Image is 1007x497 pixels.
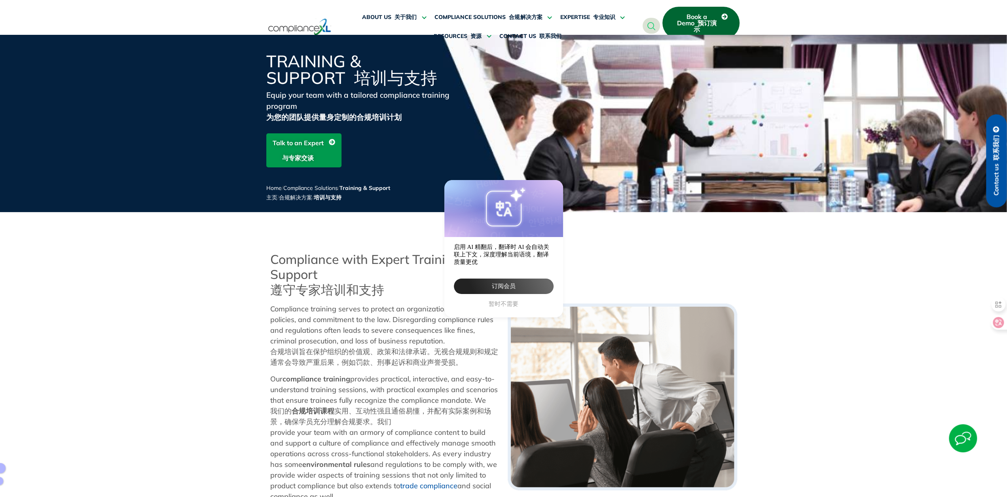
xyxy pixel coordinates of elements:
a: Compliance Solutions [283,184,338,192]
a: trade compliance [400,481,457,490]
div: Equip your team with a tailored compliance training program [266,89,456,123]
a: Talk to an Expert与专家交谈 [266,133,341,167]
b: 合规培训课程 [292,406,334,415]
a: 合规解决方案 [279,194,312,201]
font: 合规培训旨在保护组织的价值观、政策和法律承诺。无视合规规则和规定通常会导致严重后果，例如罚款、刑事起诉和商业声誉受损。 [270,347,498,367]
a: RESOURCES 资源 [434,27,491,46]
span: Book a Demo [674,13,719,32]
font: 联系我们 [992,135,1000,160]
font: 资源 [470,32,482,40]
a: CONTACT US 联系我们 [499,27,561,46]
span: EXPERTISE [560,14,615,21]
span: CONTACT US [499,33,561,40]
font: 合规解决方案 [509,13,542,21]
span: COMPLIANCE SOLUTIONS [434,14,542,21]
img: logo-one.svg [268,18,331,36]
a: ABOUT US 关于我们 [362,8,427,27]
font: 专业知识 [593,13,615,21]
a: Contact us 联系我们 [986,114,1007,207]
a: navsearch-button [643,18,660,34]
span: 培训与支持 [314,194,341,201]
a: Home [266,184,282,192]
font: 培训与支持 [354,67,437,88]
font: 预订演示 [693,19,716,33]
span: RESOURCES [434,33,482,40]
font: 关于我们 [394,13,417,21]
b: compliance training [283,374,350,383]
font: 遵守专家培训和支持 [270,282,384,298]
span: Contact us [993,135,1000,195]
strong: environmental rules [302,460,370,469]
a: Book a Demo 预订演示 [662,7,740,39]
font: 联系我们 [539,32,561,40]
p: Compliance training serves to protect an organization’s values, policies, and commitment to the l... [270,304,500,368]
span: ABOUT US [362,14,417,21]
a: COMPLIANCE SOLUTIONS 合规解决方案 [434,8,552,27]
img: Start Chat [949,424,977,452]
h1: Training & Support [266,53,456,86]
font: 我们的 实用、互动性强且通俗易懂，并配有实际案例和场景，确保学员充分理解合规要求。我们 [270,406,491,426]
a: 主页 [266,194,277,201]
span: Training & Support [339,184,390,192]
span: Talk to an Expert [273,135,324,165]
span: / / [266,184,390,201]
font: 为您的团队提供量身定制的合规培训计划 [266,112,402,122]
font: / / [266,194,341,201]
a: EXPERTISE 专业知识 [560,8,625,27]
h2: Compliance with Expert Training & Support [270,252,500,297]
font: 与专家交谈 [282,154,314,162]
